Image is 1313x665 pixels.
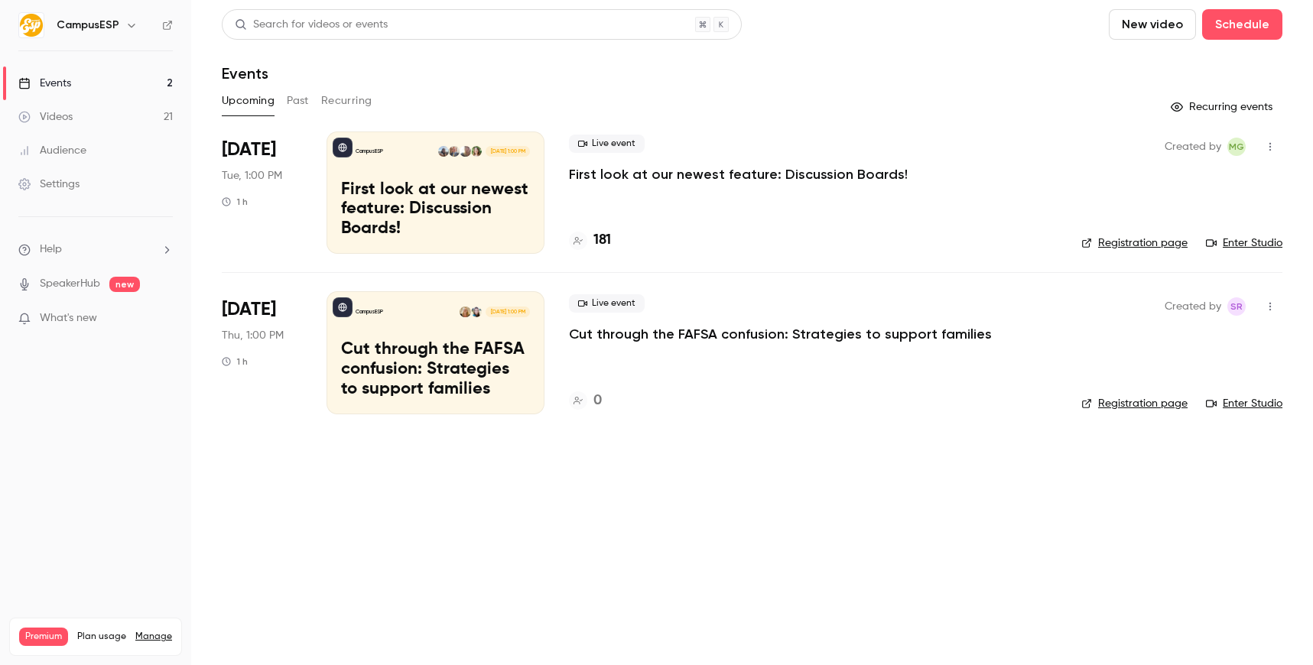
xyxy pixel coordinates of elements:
[569,325,992,343] a: Cut through the FAFSA confusion: Strategies to support families
[222,196,248,208] div: 1 h
[19,628,68,646] span: Premium
[449,146,460,157] img: Gavin Grivna
[1164,95,1282,119] button: Recurring events
[327,131,544,254] a: First look at our newest feature: Discussion Boards!CampusESPBrooke SterneckDanielle DreeszenGavi...
[1206,396,1282,411] a: Enter Studio
[222,89,275,113] button: Upcoming
[235,17,388,33] div: Search for videos or events
[57,18,119,33] h6: CampusESP
[18,177,80,192] div: Settings
[1109,9,1196,40] button: New video
[40,310,97,326] span: What's new
[593,230,611,251] h4: 181
[593,391,602,411] h4: 0
[18,143,86,158] div: Audience
[341,340,530,399] p: Cut through the FAFSA confusion: Strategies to support families
[471,146,482,157] img: Brooke Sterneck
[19,13,44,37] img: CampusESP
[341,180,530,239] p: First look at our newest feature: Discussion Boards!
[1202,9,1282,40] button: Schedule
[438,146,449,157] img: Tiffany Zheng
[1227,138,1246,156] span: Melissa Greiner
[222,168,282,183] span: Tue, 1:00 PM
[460,307,470,317] img: Melanie Muenzer
[327,291,544,414] a: Cut through the FAFSA confusion: Strategies to support familiesCampusESPMelissa GreinerMelanie Mu...
[222,64,268,83] h1: Events
[109,277,140,292] span: new
[1165,297,1221,316] span: Created by
[18,109,73,125] div: Videos
[222,138,276,162] span: [DATE]
[1165,138,1221,156] span: Created by
[222,291,302,414] div: Oct 16 Thu, 1:00 PM (America/New York)
[222,131,302,254] div: Sep 16 Tue, 1:00 PM (America/New York)
[287,89,309,113] button: Past
[356,148,383,155] p: CampusESP
[222,355,248,368] div: 1 h
[471,307,482,317] img: Melissa Greiner
[486,146,529,157] span: [DATE] 1:00 PM
[1081,235,1188,251] a: Registration page
[1081,396,1188,411] a: Registration page
[569,391,602,411] a: 0
[1206,235,1282,251] a: Enter Studio
[40,276,100,292] a: SpeakerHub
[569,135,645,153] span: Live event
[18,76,71,91] div: Events
[18,242,173,258] li: help-dropdown-opener
[77,631,126,643] span: Plan usage
[356,308,383,316] p: CampusESP
[135,631,172,643] a: Manage
[1230,297,1243,316] span: SR
[486,307,529,317] span: [DATE] 1:00 PM
[569,230,611,251] a: 181
[1229,138,1244,156] span: MG
[222,328,284,343] span: Thu, 1:00 PM
[569,165,908,183] a: First look at our newest feature: Discussion Boards!
[460,146,470,157] img: Danielle Dreeszen
[569,294,645,313] span: Live event
[321,89,372,113] button: Recurring
[222,297,276,322] span: [DATE]
[40,242,62,258] span: Help
[1227,297,1246,316] span: Stephanie Robinson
